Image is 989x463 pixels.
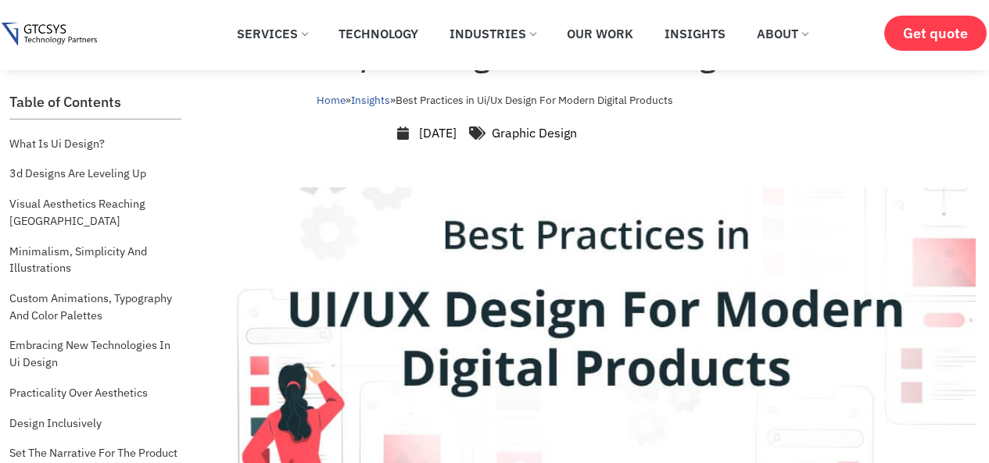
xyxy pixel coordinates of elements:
[892,365,989,440] iframe: chat widget
[317,93,346,107] a: Home
[225,16,319,51] a: Services
[903,25,968,41] span: Get quote
[327,16,430,51] a: Technology
[492,125,577,141] a: Graphic Design
[884,16,987,51] a: Get quote
[555,16,645,51] a: Our Work
[438,16,547,51] a: Industries
[653,16,737,51] a: Insights
[9,94,181,111] h2: Table of Contents
[9,380,148,405] a: Practicality Over Aesthetics
[9,161,146,186] a: 3d Designs Are Leveling Up
[396,93,673,107] span: Best Practices in Ui/Ux Design For Modern Digital Products
[9,286,181,327] a: Custom Animations, Typography And Color Palettes
[2,23,96,47] img: Gtcsys logo
[9,333,181,374] a: Embracing New Technologies In Ui Design
[745,16,819,51] a: About
[351,93,390,107] a: Insights
[9,131,105,156] a: What Is Ui Design?
[419,125,457,141] time: [DATE]
[9,191,181,233] a: Visual Aesthetics Reaching [GEOGRAPHIC_DATA]
[317,93,673,107] span: » »
[9,239,181,280] a: Minimalism, Simplicity And Illustrations
[9,411,102,436] a: Design Inclusively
